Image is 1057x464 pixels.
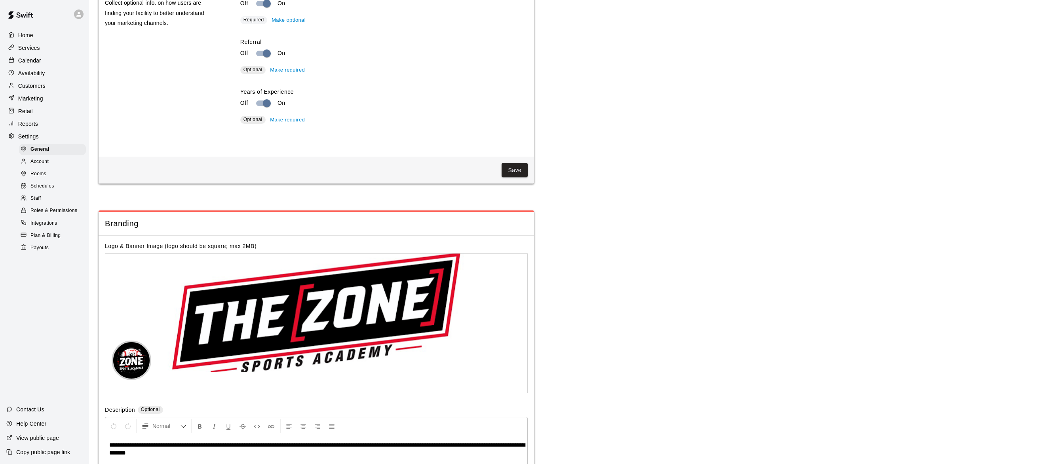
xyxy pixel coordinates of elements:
[282,419,296,433] button: Left Align
[16,405,44,413] p: Contact Us
[6,105,83,117] a: Retail
[6,42,83,54] a: Services
[19,144,86,155] div: General
[19,230,86,241] div: Plan & Billing
[243,67,262,72] span: Optional
[30,146,49,153] span: General
[30,158,49,166] span: Account
[19,193,89,205] a: Staff
[240,49,248,57] p: Off
[30,170,46,178] span: Rooms
[19,217,89,229] a: Integrations
[19,180,89,193] a: Schedules
[19,218,86,229] div: Integrations
[152,422,180,430] span: Normal
[18,82,46,90] p: Customers
[19,168,89,180] a: Rooms
[141,407,160,412] span: Optional
[278,49,285,57] p: On
[243,17,264,23] span: Required
[268,114,307,126] button: Make required
[18,44,40,52] p: Services
[138,419,190,433] button: Formatting Options
[18,69,45,77] p: Availability
[18,31,33,39] p: Home
[6,29,83,41] a: Home
[30,220,57,227] span: Integrations
[105,406,135,415] label: Description
[30,244,49,252] span: Payouts
[6,80,83,92] a: Customers
[502,163,528,178] button: Save
[6,67,83,79] a: Availability
[30,195,41,203] span: Staff
[16,448,70,456] p: Copy public page link
[250,419,264,433] button: Insert Code
[240,88,528,96] label: Years of Experience
[18,57,41,64] p: Calendar
[207,419,221,433] button: Format Italics
[270,14,308,27] button: Make optional
[193,419,207,433] button: Format Bold
[264,419,278,433] button: Insert Link
[297,419,310,433] button: Center Align
[16,420,46,428] p: Help Center
[19,242,86,254] div: Payouts
[236,419,249,433] button: Format Strikethrough
[105,243,257,249] label: Logo & Banner Image (logo should be square; max 2MB)
[19,155,89,168] a: Account
[278,99,285,107] p: On
[19,229,89,242] a: Plan & Billing
[18,133,39,140] p: Settings
[311,419,324,433] button: Right Align
[325,419,338,433] button: Justify Align
[19,143,89,155] a: General
[19,156,86,167] div: Account
[19,169,86,180] div: Rooms
[19,205,86,216] div: Roles & Permissions
[16,434,59,442] p: View public page
[240,99,248,107] p: Off
[18,95,43,102] p: Marketing
[243,117,262,122] span: Optional
[6,118,83,130] a: Reports
[19,193,86,204] div: Staff
[18,120,38,128] p: Reports
[19,181,86,192] div: Schedules
[19,205,89,217] a: Roles & Permissions
[30,232,61,240] span: Plan & Billing
[6,131,83,142] a: Settings
[105,218,528,229] span: Branding
[107,419,120,433] button: Undo
[268,64,307,76] button: Make required
[18,107,33,115] p: Retail
[30,182,54,190] span: Schedules
[222,419,235,433] button: Format Underline
[240,38,528,46] label: Referral
[6,55,83,66] a: Calendar
[19,242,89,254] a: Payouts
[30,207,77,215] span: Roles & Permissions
[6,93,83,104] a: Marketing
[121,419,135,433] button: Redo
